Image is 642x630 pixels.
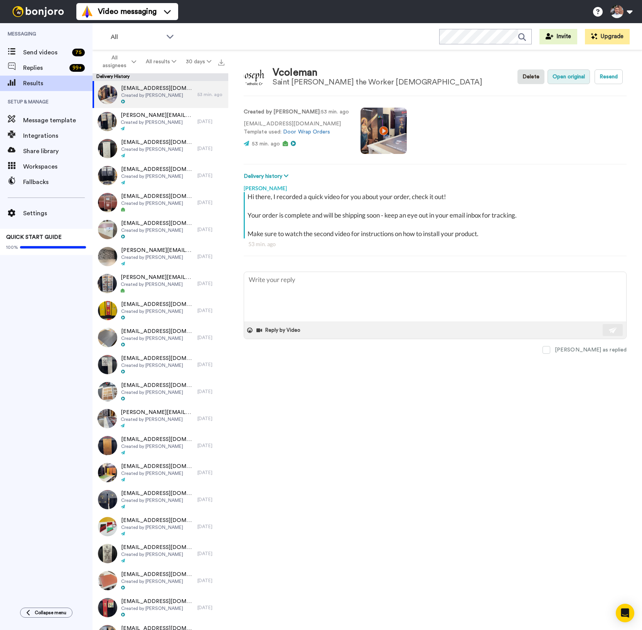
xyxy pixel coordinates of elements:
[93,297,228,324] a: [EMAIL_ADDRESS][DOMAIN_NAME]Created by [PERSON_NAME][DATE]
[93,73,228,81] div: Delivery History
[197,470,224,476] div: [DATE]
[121,382,194,389] span: [EMAIL_ADDRESS][DOMAIN_NAME]
[218,59,224,66] img: export.svg
[121,355,194,362] span: [EMAIL_ADDRESS][DOMAIN_NAME]
[98,247,117,266] img: 1e7f6854-9409-4b48-9701-77c2ad9022ca-thumb.jpg
[256,324,303,336] button: Reply by Video
[121,193,194,200] span: [EMAIL_ADDRESS][DOMAIN_NAME]
[197,307,224,314] div: [DATE]
[35,610,66,616] span: Collapse menu
[197,524,224,530] div: [DATE]
[23,48,69,57] span: Send videos
[93,486,228,513] a: [EMAIL_ADDRESS][DOMAIN_NAME]Created by [PERSON_NAME][DATE]
[585,29,630,44] button: Upgrade
[197,118,224,125] div: [DATE]
[20,608,72,618] button: Collapse menu
[6,235,62,240] span: QUICK START GUIDE
[98,409,117,428] img: 582a5e1d-7618-4c3e-9b26-fb90aff478af-thumb.jpg
[23,147,93,156] span: Share library
[121,166,194,173] span: [EMAIL_ADDRESS][DOMAIN_NAME]
[98,301,117,320] img: e51ad7e9-b2b4-4a16-99cd-157de6da463c-thumb.jpg
[197,361,224,368] div: [DATE]
[98,193,117,212] img: a7c39265-e1b8-4710-9eab-61540e53807f-thumb.jpg
[98,490,117,509] img: 7476f94a-8508-4296-a932-6fd43af71ef7-thumb.jpg
[244,66,265,88] img: Image of Vcoleman
[23,131,93,140] span: Integrations
[81,5,93,18] img: vm-color.svg
[98,544,117,563] img: a9bc712e-a5c9-403b-bb75-e848cd24ed17-thumb.jpg
[121,92,194,98] span: Created by [PERSON_NAME]
[93,108,228,135] a: [PERSON_NAME][EMAIL_ADDRESS][DOMAIN_NAME]Created by [PERSON_NAME][DATE]
[98,220,117,239] img: a08caf74-d594-4d26-9942-88d6a0f21434-thumb.jpg
[94,51,141,73] button: All assignees
[98,436,117,455] img: 7cd05303-da44-489a-8aaf-9f869f6074b8-thumb.jpg
[121,200,194,206] span: Created by [PERSON_NAME]
[98,382,117,401] img: fb770729-5b44-40b2-8ecc-fe183f110878-thumb.jpg
[121,146,194,152] span: Created by [PERSON_NAME]
[98,463,117,482] img: 92248078-9550-48bf-b198-8f5bff7e02bf-thumb.jpg
[121,551,194,557] span: Created by [PERSON_NAME]
[244,120,349,136] p: [EMAIL_ADDRESS][DOMAIN_NAME] Template used:
[248,240,622,248] div: 53 min. ago
[121,443,194,449] span: Created by [PERSON_NAME]
[197,388,224,395] div: [DATE]
[121,605,194,611] span: Created by [PERSON_NAME]
[283,129,330,135] a: Door Wrap Orders
[93,567,228,594] a: [EMAIL_ADDRESS][DOMAIN_NAME]Created by [PERSON_NAME][DATE]
[98,139,117,158] img: 497a9abd-6043-4921-93d5-87838b34513d-thumb.jpg
[98,6,157,17] span: Video messaging
[99,54,130,69] span: All assignees
[6,244,18,250] span: 100%
[121,281,194,287] span: Created by [PERSON_NAME]
[121,308,194,314] span: Created by [PERSON_NAME]
[197,551,224,557] div: [DATE]
[197,226,224,233] div: [DATE]
[93,135,228,162] a: [EMAIL_ADDRESS][DOMAIN_NAME]Created by [PERSON_NAME][DATE]
[548,69,590,84] button: Open original
[98,166,117,185] img: 835e94e2-59b7-4791-b429-a21e5d2d8043-thumb.jpg
[69,64,85,72] div: 99 +
[121,328,194,335] span: [EMAIL_ADDRESS][DOMAIN_NAME]
[197,199,224,206] div: [DATE]
[121,227,194,233] span: Created by [PERSON_NAME]
[197,280,224,287] div: [DATE]
[121,220,194,227] span: [EMAIL_ADDRESS][DOMAIN_NAME]
[98,355,117,374] img: d6804a16-8018-4052-8b0a-17ba8072f5af-thumb.jpg
[216,56,227,68] button: Export all results that match these filters now.
[121,138,194,146] span: [EMAIL_ADDRESS][DOMAIN_NAME]
[121,524,194,530] span: Created by [PERSON_NAME]
[121,463,194,470] span: [EMAIL_ADDRESS][DOMAIN_NAME]
[23,79,93,88] span: Results
[98,571,117,590] img: 8557d4f3-46e8-4133-935f-f52af411a7e7-thumb.jpg
[93,432,228,459] a: [EMAIL_ADDRESS][DOMAIN_NAME]Created by [PERSON_NAME][DATE]
[273,78,482,86] div: Saint [PERSON_NAME] the Worker [DEMOGRAPHIC_DATA]
[121,274,194,281] span: [PERSON_NAME][EMAIL_ADDRESS][DOMAIN_NAME]
[121,247,194,254] span: [PERSON_NAME][EMAIL_ADDRESS]
[244,172,291,181] button: Delivery history
[121,598,194,605] span: [EMAIL_ADDRESS][DOMAIN_NAME]
[93,351,228,378] a: [EMAIL_ADDRESS][DOMAIN_NAME]Created by [PERSON_NAME][DATE]
[121,389,194,395] span: Created by [PERSON_NAME]
[539,29,577,44] button: Invite
[93,189,228,216] a: [EMAIL_ADDRESS][DOMAIN_NAME]Created by [PERSON_NAME][DATE]
[98,598,117,617] img: b769a564-1e39-43ed-b9d5-e42d8dcdead6-thumb.jpg
[93,270,228,297] a: [PERSON_NAME][EMAIL_ADDRESS][DOMAIN_NAME]Created by [PERSON_NAME][DATE]
[23,116,93,125] span: Message template
[121,84,194,92] span: [EMAIL_ADDRESS][DOMAIN_NAME]
[121,301,194,308] span: [EMAIL_ADDRESS][DOMAIN_NAME]
[197,578,224,584] div: [DATE]
[121,517,194,524] span: [EMAIL_ADDRESS][DOMAIN_NAME]
[93,324,228,351] a: [EMAIL_ADDRESS][DOMAIN_NAME]Created by [PERSON_NAME][DATE]
[121,578,194,584] span: Created by [PERSON_NAME]
[197,334,224,341] div: [DATE]
[244,181,627,192] div: [PERSON_NAME]
[121,490,194,497] span: [EMAIL_ADDRESS][DOMAIN_NAME]
[555,346,627,354] div: [PERSON_NAME] as replied
[98,328,117,347] img: d2289d2b-0f56-4e14-8130-97b0c7a7a092-thumb.jpg
[23,162,93,171] span: Workspaces
[9,6,67,17] img: bj-logo-header-white.svg
[121,416,194,422] span: Created by [PERSON_NAME]
[98,85,117,104] img: ec1854ed-61a7-4795-9ce4-4a969fb7f190-thumb.jpg
[121,470,194,476] span: Created by [PERSON_NAME]
[197,415,224,422] div: [DATE]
